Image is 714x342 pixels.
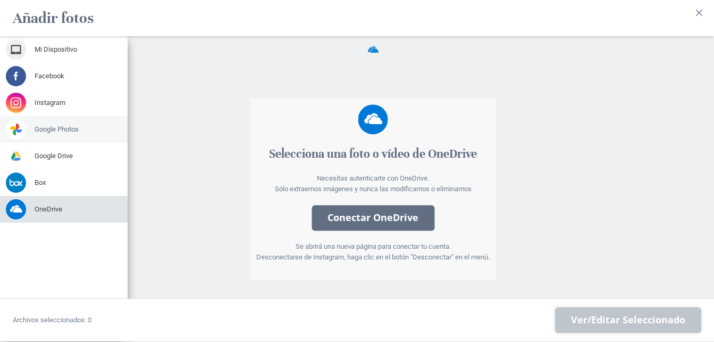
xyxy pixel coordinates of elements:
[555,307,701,333] span: Next
[13,4,94,32] h2: Añadir fotos
[13,316,91,324] span: Archivos seleccionados: 0
[35,125,79,134] span: Google Photos
[35,151,73,161] span: Google Drive
[312,205,434,231] button: Conectar OneDrive
[35,71,64,81] span: Facebook
[691,4,708,21] button: Close
[35,98,65,108] span: Instagram
[256,173,490,184] div: Necesitas autenticarte con OneDrive.
[256,145,490,163] div: Selecciona una foto o vídeo de OneDrive
[35,205,62,214] span: OneDrive
[571,314,685,326] span: Ver/Editar Seleccionado
[367,44,379,55] span: OneDrive
[35,45,77,54] span: Mi Dispositivo
[35,178,46,188] span: Box
[256,241,490,252] div: Se abrirá una nueva página para conectar tu cuenta.
[256,252,490,263] div: Desconectarse de Instagram, haga clic en el botón "Desconectar" en el menú.
[256,184,490,194] div: Sólo extraemos imágenes y nunca las modificamos o eliminamos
